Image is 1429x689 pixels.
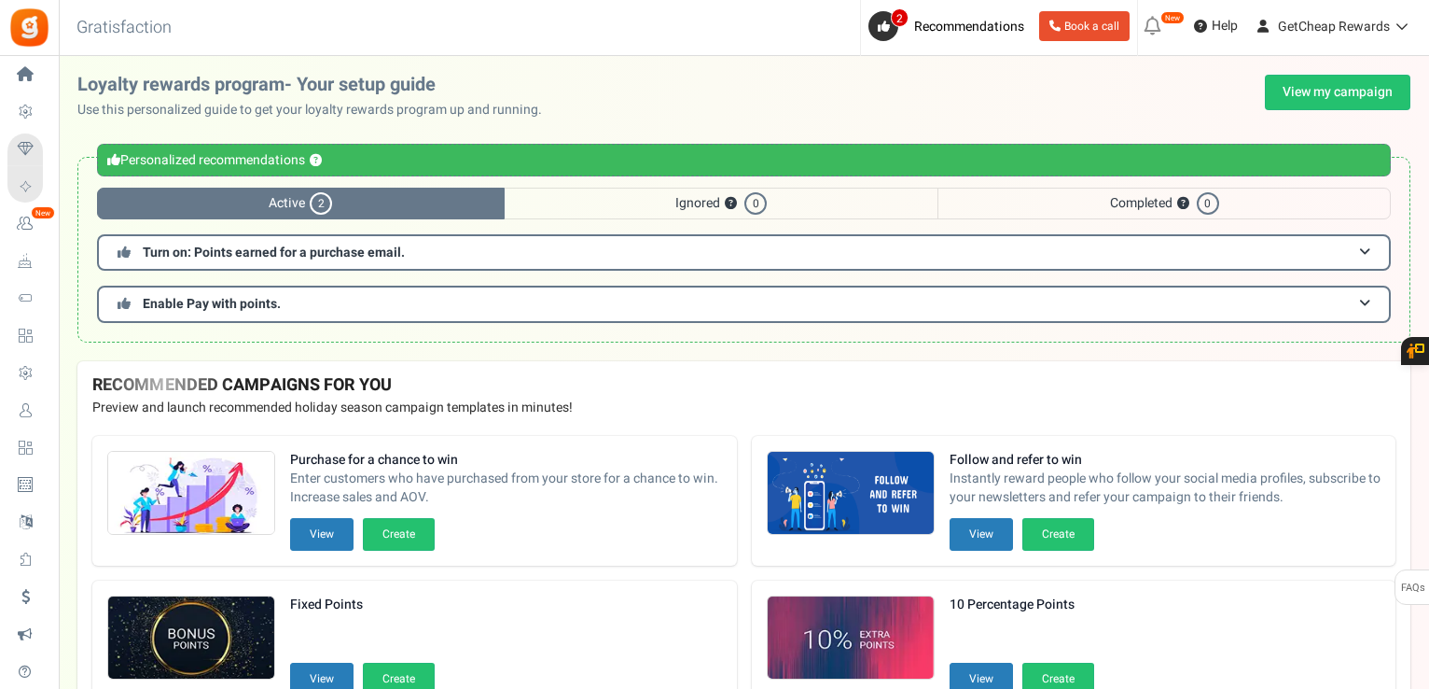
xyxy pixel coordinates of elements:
[1177,198,1189,210] button: ?
[950,470,1381,507] span: Instantly reward people who follow your social media profiles, subscribe to your newsletters and ...
[92,376,1395,395] h4: RECOMMENDED CAMPAIGNS FOR YOU
[143,294,281,314] span: Enable Pay with points.
[108,597,274,681] img: Recommended Campaigns
[891,8,909,27] span: 2
[77,75,557,95] h2: Loyalty rewards program- Your setup guide
[868,11,1032,41] a: 2 Recommendations
[56,9,192,47] h3: Gratisfaction
[725,198,737,210] button: ?
[768,452,934,536] img: Recommended Campaigns
[1265,75,1410,110] a: View my campaign
[77,101,557,120] p: Use this personalized guide to get your loyalty rewards program up and running.
[1400,570,1425,606] span: FAQs
[8,7,50,49] img: Gratisfaction
[1160,11,1185,24] em: New
[363,518,435,551] button: Create
[950,518,1013,551] button: View
[1278,17,1390,36] span: GetCheap Rewards
[290,596,435,614] strong: Fixed Points
[950,451,1381,470] strong: Follow and refer to win
[310,192,332,215] span: 2
[290,518,354,551] button: View
[1022,518,1094,551] button: Create
[290,451,722,470] strong: Purchase for a chance to win
[744,192,767,215] span: 0
[108,452,274,536] img: Recommended Campaigns
[914,17,1024,36] span: Recommendations
[1197,192,1219,215] span: 0
[950,596,1094,614] strong: 10 Percentage Points
[505,188,938,219] span: Ignored
[1039,11,1130,41] a: Book a call
[937,188,1391,219] span: Completed
[31,206,55,219] em: New
[92,399,1395,417] p: Preview and launch recommended holiday season campaign templates in minutes!
[310,155,322,167] button: ?
[97,188,505,219] span: Active
[1186,11,1245,41] a: Help
[1207,17,1238,35] span: Help
[290,470,722,507] span: Enter customers who have purchased from your store for a chance to win. Increase sales and AOV.
[97,144,1391,176] div: Personalized recommendations
[7,208,50,240] a: New
[768,597,934,681] img: Recommended Campaigns
[143,243,405,262] span: Turn on: Points earned for a purchase email.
